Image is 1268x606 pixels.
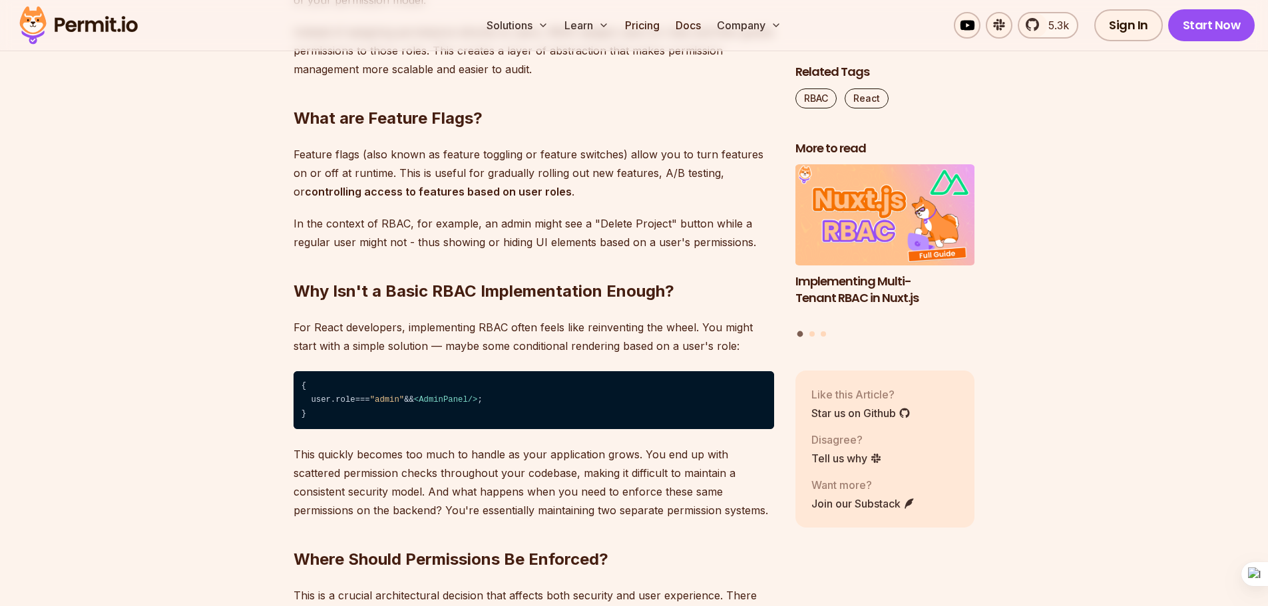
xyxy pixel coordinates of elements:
strong: controlling access to features based on user roles [305,185,572,198]
img: Permit logo [13,3,144,48]
h2: Where Should Permissions Be Enforced? [294,496,774,570]
a: Sign In [1094,9,1163,41]
button: Learn [559,12,614,39]
span: 5.3k [1040,17,1069,33]
h2: Why Isn't a Basic RBAC Implementation Enough? [294,227,774,302]
p: Disagree? [811,432,882,448]
a: Start Now [1168,9,1255,41]
p: Want more? [811,477,915,493]
a: Pricing [620,12,665,39]
a: Implementing Multi-Tenant RBAC in Nuxt.jsImplementing Multi-Tenant RBAC in Nuxt.js [795,165,975,323]
code: { user. === && ; } [294,371,774,430]
a: 5.3k [1018,12,1078,39]
span: < /> [414,395,478,404]
p: This quickly becomes too much to handle as your application grows. You end up with scattered perm... [294,445,774,520]
a: React [845,88,889,108]
span: AdminPanel [419,395,468,404]
a: RBAC [795,88,837,108]
a: Star us on Github [811,405,911,421]
img: Implementing Multi-Tenant RBAC in Nuxt.js [795,165,975,266]
h3: Implementing Multi-Tenant RBAC in Nuxt.js [795,273,975,307]
button: Solutions [481,12,554,39]
p: In the context of RBAC, for example, an admin might see a "Delete Project" button while a regular... [294,214,774,251]
button: Go to slide 2 [809,331,815,337]
button: Company [712,12,787,39]
span: "admin" [370,395,404,404]
button: Go to slide 3 [821,331,826,337]
a: Join our Substack [811,496,915,512]
span: role [335,395,355,404]
li: 1 of 3 [795,165,975,323]
p: Like this Article? [811,386,911,402]
a: Docs [670,12,706,39]
h2: More to read [795,140,975,157]
a: Tell us why [811,450,882,466]
button: Go to slide 1 [797,331,803,337]
p: For React developers, implementing RBAC often feels like reinventing the wheel. You might start w... [294,318,774,355]
h2: What are Feature Flags? [294,55,774,129]
p: Feature flags (also known as feature toggling or feature switches) allow you to turn features on ... [294,145,774,201]
h2: Related Tags [795,64,975,80]
div: Posts [795,165,975,339]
